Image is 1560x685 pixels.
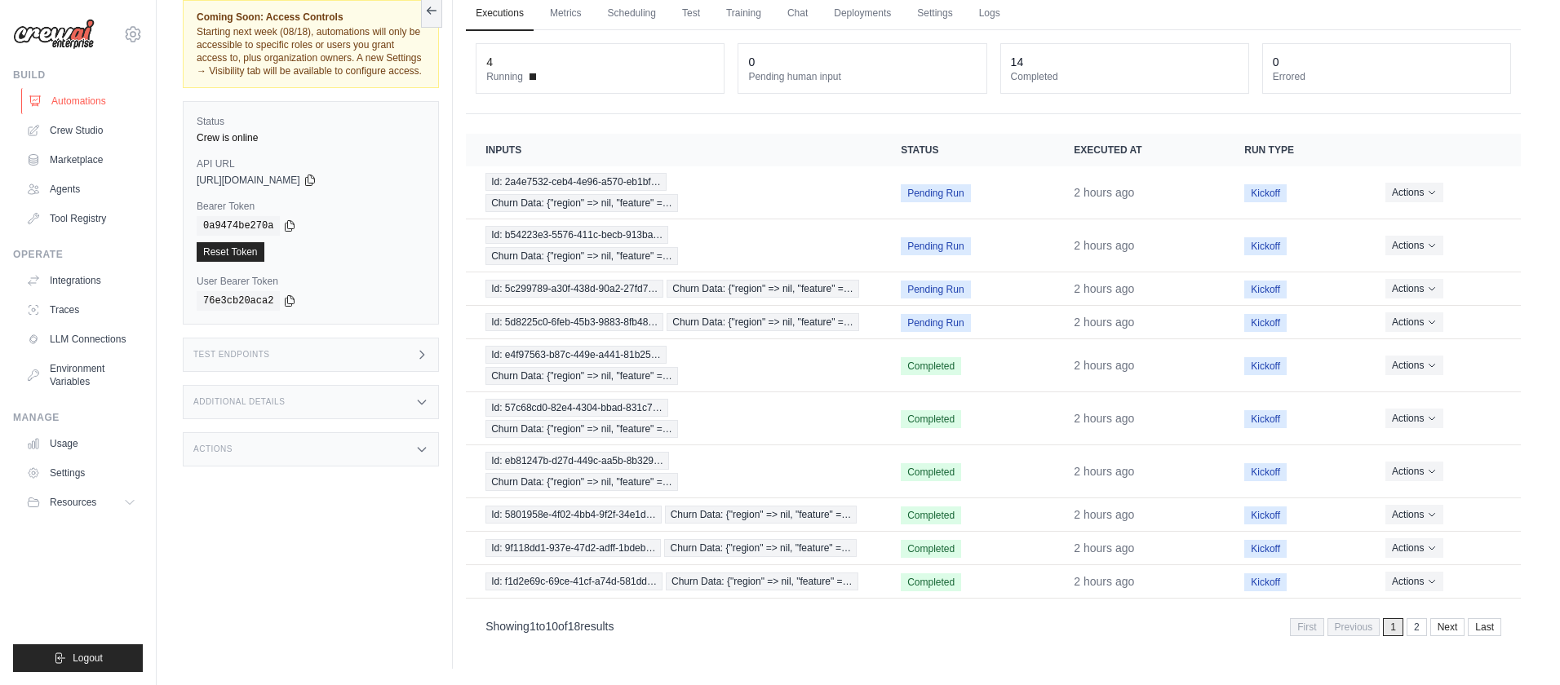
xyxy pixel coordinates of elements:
[1074,412,1134,425] time: August 11, 2025 at 16:50 PDT
[13,248,143,261] div: Operate
[485,313,663,331] span: Id: 5d8225c0-6feb-45b3-9883-8fb48…
[1430,618,1465,636] a: Next
[13,644,143,672] button: Logout
[50,496,96,509] span: Resources
[485,346,862,385] a: View execution details for Id
[1011,70,1239,83] dt: Completed
[1244,237,1287,255] span: Kickoff
[197,131,425,144] div: Crew is online
[485,452,862,491] a: View execution details for Id
[1385,279,1443,298] button: Actions for execution
[20,176,143,202] a: Agents
[1273,54,1279,70] div: 0
[901,410,961,428] span: Completed
[197,157,425,170] label: API URL
[1273,70,1500,83] dt: Errored
[1074,186,1134,199] time: August 11, 2025 at 16:51 PDT
[466,605,1521,647] nav: Pagination
[1468,618,1501,636] a: Last
[748,70,976,83] dt: Pending human input
[485,618,614,634] p: Showing to of results
[901,506,961,524] span: Completed
[485,247,678,265] span: Churn Data: {"region" => nil, "feature" =…
[485,539,862,557] a: View execution details for Id
[193,397,285,407] h3: Additional Details
[13,19,95,50] img: Logo
[901,237,970,255] span: Pending Run
[485,572,862,590] a: View execution details for Id
[486,54,493,70] div: 4
[667,280,859,298] span: Churn Data: {"region" => nil, "feature" =…
[1385,312,1443,332] button: Actions for execution
[1074,316,1134,329] time: August 11, 2025 at 16:51 PDT
[485,452,669,470] span: Id: eb81247b-d27d-449c-aa5b-8b329…
[901,357,961,375] span: Completed
[1385,236,1443,255] button: Actions for execution
[1244,506,1287,524] span: Kickoff
[485,399,862,438] a: View execution details for Id
[1074,465,1134,478] time: August 11, 2025 at 16:50 PDT
[1244,281,1287,298] span: Kickoff
[20,489,143,515] button: Resources
[901,314,970,332] span: Pending Run
[197,200,425,213] label: Bearer Token
[664,539,857,557] span: Churn Data: {"region" => nil, "feature" =…
[1385,356,1443,375] button: Actions for execution
[881,134,1054,166] th: Status
[1385,462,1443,481] button: Actions for execution
[485,572,663,590] span: Id: f1d2e69c-69ce-41cf-a74d-581dd…
[197,115,425,128] label: Status
[197,291,280,311] code: 76e3cb20aca2
[901,184,970,202] span: Pending Run
[1074,282,1134,295] time: August 11, 2025 at 16:51 PDT
[466,134,881,166] th: Inputs
[1385,572,1443,591] button: Actions for execution
[485,367,678,385] span: Churn Data: {"region" => nil, "feature" =…
[901,281,970,298] span: Pending Run
[1385,183,1443,202] button: Actions for execution
[1385,505,1443,524] button: Actions for execution
[485,420,678,438] span: Churn Data: {"region" => nil, "feature" =…
[1074,239,1134,252] time: August 11, 2025 at 16:51 PDT
[485,226,668,244] span: Id: b54223e3-5576-411c-becb-913ba…
[485,506,662,524] span: Id: 5801958e-4f02-4bb4-9f2f-34e1d…
[1327,618,1381,636] span: Previous
[485,506,862,524] a: View execution details for Id
[1385,409,1443,428] button: Actions for execution
[485,473,678,491] span: Churn Data: {"region" => nil, "feature" =…
[21,88,144,114] a: Automations
[197,174,300,187] span: [URL][DOMAIN_NAME]
[1054,134,1225,166] th: Executed at
[485,173,862,212] a: View execution details for Id
[197,11,425,24] span: Coming Soon: Access Controls
[20,460,143,486] a: Settings
[20,297,143,323] a: Traces
[1290,618,1501,636] nav: Pagination
[667,313,859,331] span: Churn Data: {"region" => nil, "feature" =…
[1407,618,1427,636] a: 2
[485,399,667,417] span: Id: 57c68cd0-82e4-4304-bbad-831c7…
[1385,538,1443,558] button: Actions for execution
[1244,410,1287,428] span: Kickoff
[1244,540,1287,558] span: Kickoff
[1244,357,1287,375] span: Kickoff
[13,411,143,424] div: Manage
[466,134,1521,647] section: Crew executions table
[1074,359,1134,372] time: August 11, 2025 at 16:50 PDT
[666,572,858,590] span: Churn Data: {"region" => nil, "feature" =…
[530,620,536,633] span: 1
[1478,607,1560,685] iframe: Chat Widget
[20,431,143,457] a: Usage
[485,280,663,298] span: Id: 5c299789-a30f-438d-90a2-27fd7…
[197,216,280,236] code: 0a9474be270a
[485,539,661,557] span: Id: 9f118dd1-937e-47d2-adff-1bdeb…
[1244,573,1287,591] span: Kickoff
[1225,134,1366,166] th: Run Type
[20,356,143,395] a: Environment Variables
[20,267,143,294] a: Integrations
[1011,54,1024,70] div: 14
[901,540,961,558] span: Completed
[568,620,581,633] span: 18
[20,326,143,352] a: LLM Connections
[901,463,961,481] span: Completed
